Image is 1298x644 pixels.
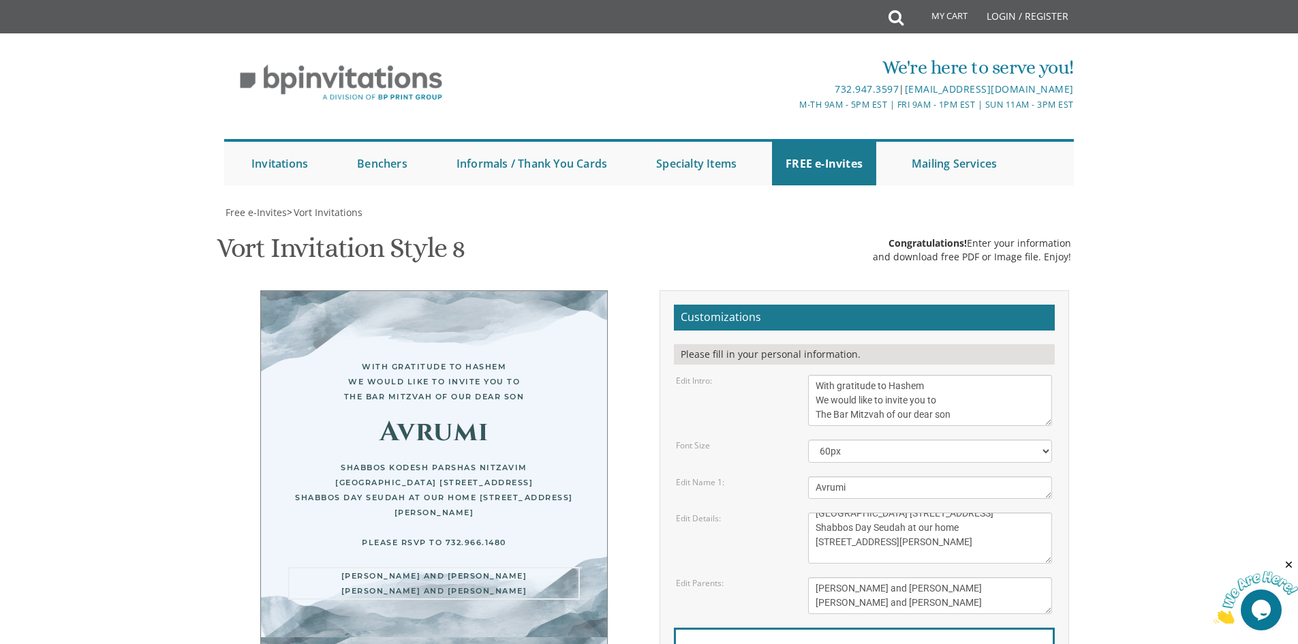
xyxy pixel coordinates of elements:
[508,81,1074,97] div: |
[288,460,580,550] div: Shabbos Kodesh Parshas Nitzavim [GEOGRAPHIC_DATA] [STREET_ADDRESS] Shabbos Day Seudah at our home...
[1214,559,1298,624] iframe: chat widget
[898,142,1010,185] a: Mailing Services
[343,142,421,185] a: Benchers
[676,440,710,451] label: Font Size
[224,206,287,219] a: Free e-Invites
[226,206,287,219] span: Free e-Invites
[674,305,1055,331] h2: Customizations
[676,512,721,524] label: Edit Details:
[902,1,977,35] a: My Cart
[905,82,1074,95] a: [EMAIL_ADDRESS][DOMAIN_NAME]
[224,55,458,111] img: BP Invitation Loft
[888,236,967,249] span: Congratulations!
[288,567,580,600] div: [PERSON_NAME] and [PERSON_NAME] [PERSON_NAME] and [PERSON_NAME]
[508,97,1074,112] div: M-Th 9am - 5pm EST | Fri 9am - 1pm EST | Sun 11am - 3pm EST
[676,375,712,386] label: Edit Intro:
[238,142,322,185] a: Invitations
[217,233,465,273] h1: Vort Invitation Style 8
[643,142,750,185] a: Specialty Items
[287,206,362,219] span: >
[294,206,362,219] span: Vort Invitations
[808,375,1052,426] textarea: With gratitude to Hashem We would like to invite you to The vort of our dear children
[676,476,724,488] label: Edit Name 1:
[808,577,1052,614] textarea: [PERSON_NAME] and [PERSON_NAME] [PERSON_NAME] and [PERSON_NAME]
[873,236,1071,250] div: Enter your information
[288,425,580,440] div: Avrumi
[676,577,724,589] label: Edit Parents:
[508,54,1074,81] div: We're here to serve you!
[288,359,580,404] div: With gratitude to Hashem We would like to invite you to The Bar Mitzvah of our dear son
[873,250,1071,264] div: and download free PDF or Image file. Enjoy!
[808,476,1052,499] textarea: Avi & Yael
[292,206,362,219] a: Vort Invitations
[808,512,1052,564] textarea: [DATE][DATE] At our home [STREET_ADDRESS]
[772,142,876,185] a: FREE e-Invites
[674,344,1055,365] div: Please fill in your personal information.
[443,142,621,185] a: Informals / Thank You Cards
[835,82,899,95] a: 732.947.3597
